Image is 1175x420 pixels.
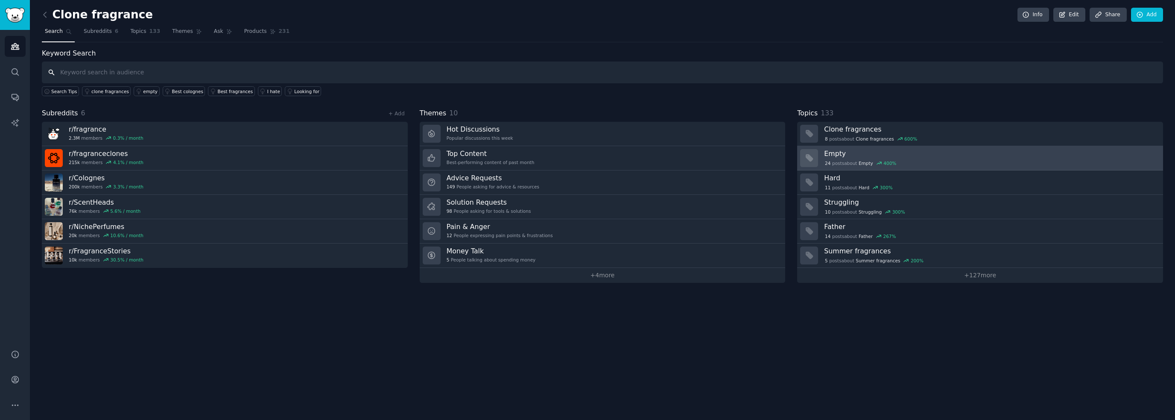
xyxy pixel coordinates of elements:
input: Keyword search in audience [42,62,1163,83]
button: Search Tips [42,86,79,96]
h3: r/ fragrance [69,125,143,134]
a: Hot DiscussionsPopular discussions this week [420,122,786,146]
span: 133 [821,109,833,117]
span: 200k [69,184,80,190]
div: Best colognes [172,88,203,94]
a: Pain & Anger12People expressing pain points & frustrations [420,219,786,244]
div: People talking about spending money [447,257,536,263]
div: post s about [824,208,906,216]
a: +4more [420,268,786,283]
a: Subreddits6 [81,25,121,42]
div: post s about [824,135,918,143]
span: 24 [825,160,830,166]
h3: r/ NichePerfumes [69,222,143,231]
div: 3.3 % / month [113,184,143,190]
a: Summer fragrances5postsaboutSummer fragrances200% [797,244,1163,268]
a: r/Colognes200kmembers3.3% / month [42,170,408,195]
label: Keyword Search [42,49,96,57]
a: Money Talk5People talking about spending money [420,244,786,268]
a: Products231 [241,25,292,42]
div: members [69,135,143,141]
h3: r/ ScentHeads [69,198,140,207]
a: Struggling10postsaboutStruggling300% [797,195,1163,219]
div: members [69,159,143,165]
span: Clone fragrances [856,136,894,142]
a: Empty24postsaboutEmpty400% [797,146,1163,170]
h3: r/ fragranceclones [69,149,143,158]
h3: Empty [824,149,1157,158]
img: ScentHeads [45,198,63,216]
div: members [69,257,143,263]
h3: Advice Requests [447,173,539,182]
span: Summer fragrances [856,258,900,264]
div: post s about [824,184,893,191]
a: I hate [258,86,282,96]
a: Info [1017,8,1049,22]
a: Ask [211,25,235,42]
span: 20k [69,232,77,238]
a: +127more [797,268,1163,283]
span: Topics [130,28,146,35]
span: Themes [420,108,447,119]
div: People asking for advice & resources [447,184,539,190]
img: fragrance [45,125,63,143]
div: 5.6 % / month [110,208,140,214]
a: Themes [169,25,205,42]
h3: Father [824,222,1157,231]
span: 98 [447,208,452,214]
div: post s about [824,159,897,167]
span: 6 [115,28,119,35]
span: 5 [447,257,450,263]
span: 2.3M [69,135,80,141]
div: post s about [824,232,897,240]
a: Advice Requests149People asking for advice & resources [420,170,786,195]
span: Subreddits [42,108,78,119]
span: 133 [149,28,161,35]
h3: Clone fragrances [824,125,1157,134]
h3: r/ Colognes [69,173,143,182]
span: 10 [825,209,830,215]
a: Best colognes [163,86,205,96]
span: Struggling [859,209,882,215]
img: FragranceStories [45,247,63,264]
span: 5 [825,258,828,264]
a: Search [42,25,75,42]
div: Best fragrances [217,88,253,94]
a: Looking for [285,86,321,96]
img: fragranceclones [45,149,63,167]
span: 76k [69,208,77,214]
span: Empty [859,160,873,166]
div: 0.3 % / month [113,135,143,141]
a: r/fragrance2.3Mmembers0.3% / month [42,122,408,146]
span: 10k [69,257,77,263]
img: NichePerfumes [45,222,63,240]
a: Father14postsaboutFather267% [797,219,1163,244]
span: 14 [825,233,830,239]
h3: Money Talk [447,247,536,256]
span: 231 [279,28,290,35]
img: GummySearch logo [5,8,25,23]
span: 149 [447,184,455,190]
div: 300 % [892,209,905,215]
h3: Hard [824,173,1157,182]
div: Looking for [294,88,319,94]
img: Colognes [45,173,63,191]
a: r/FragranceStories10kmembers30.5% / month [42,244,408,268]
h3: Hot Discussions [447,125,513,134]
div: 30.5 % / month [110,257,143,263]
a: Hard11postsaboutHard300% [797,170,1163,195]
div: I hate [267,88,280,94]
div: 267 % [883,233,896,239]
a: + Add [389,111,405,117]
div: 300 % [880,185,893,191]
a: Clone fragrances8postsaboutClone fragrances600% [797,122,1163,146]
a: Share [1090,8,1126,22]
a: r/fragranceclones215kmembers4.1% / month [42,146,408,170]
span: Topics [797,108,818,119]
a: r/NichePerfumes20kmembers10.6% / month [42,219,408,244]
div: 600 % [904,136,917,142]
h3: Summer fragrances [824,247,1157,256]
span: Ask [214,28,223,35]
span: Search Tips [51,88,77,94]
span: 11 [825,185,830,191]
